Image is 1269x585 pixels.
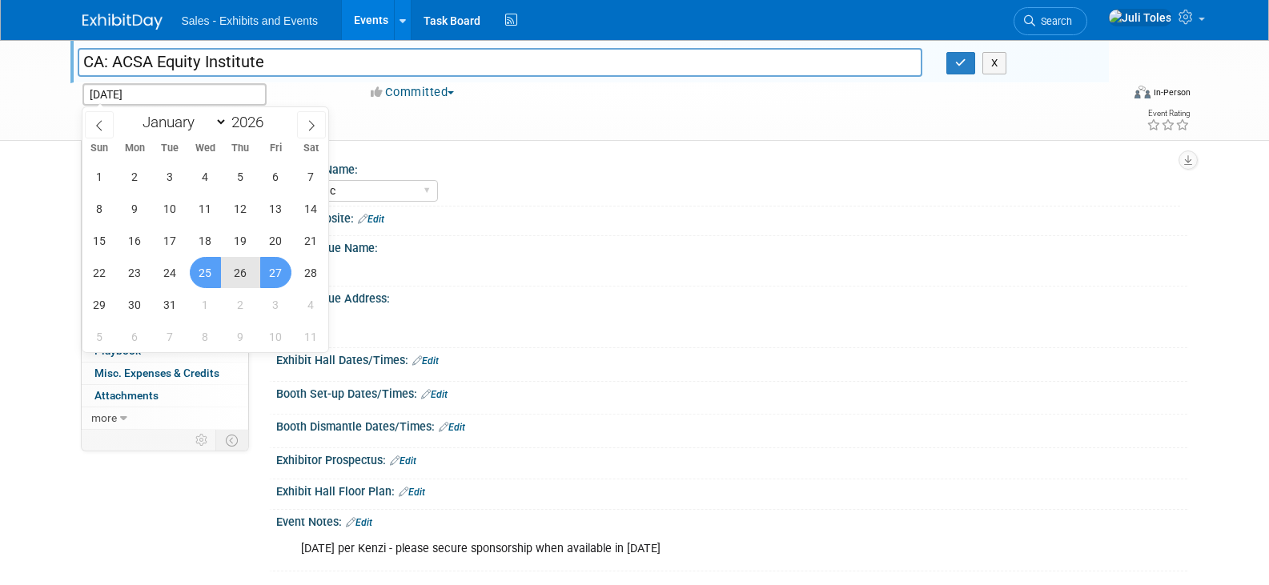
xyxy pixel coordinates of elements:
span: Mon [117,143,152,154]
span: March 11, 2026 [190,193,221,224]
div: TBA [288,255,1175,280]
span: Fri [258,143,293,154]
div: In-Person [1153,86,1191,98]
span: March 30, 2026 [119,289,151,320]
div: Event Format [1026,83,1191,107]
input: Event Start Date - End Date [82,83,267,106]
a: Travel Reservations [82,206,248,228]
a: Staff [82,185,248,206]
a: Booth [82,162,248,184]
span: March 27, 2026 [260,257,291,288]
span: March 2, 2026 [119,161,151,192]
span: Thu [223,143,258,154]
span: March 16, 2026 [119,225,151,256]
span: March 26, 2026 [225,257,256,288]
a: Giveaways [82,251,248,273]
span: April 7, 2026 [155,321,186,352]
span: Sun [82,143,118,154]
button: X [982,52,1007,74]
a: Edit [439,422,465,433]
a: Search [1014,7,1087,35]
a: Edit [421,389,448,400]
td: Personalize Event Tab Strip [188,430,216,451]
span: March 24, 2026 [155,257,186,288]
span: April 10, 2026 [260,321,291,352]
div: Event Website: [276,206,1187,227]
span: March 31, 2026 [155,289,186,320]
span: April 8, 2026 [190,321,221,352]
span: March 9, 2026 [119,193,151,224]
span: April 1, 2026 [190,289,221,320]
a: Playbook [82,340,248,362]
span: March 23, 2026 [119,257,151,288]
a: Misc. Expenses & Credits [82,363,248,384]
div: Territory Name: [277,158,1180,178]
span: April 2, 2026 [225,289,256,320]
span: March 14, 2026 [295,193,327,224]
input: Year [227,113,275,131]
div: Event Venue Name: [276,236,1187,256]
span: March 29, 2026 [84,289,115,320]
div: Exhibitor Prospectus: [276,448,1187,469]
span: April 11, 2026 [295,321,327,352]
span: March 22, 2026 [84,257,115,288]
span: March 12, 2026 [225,193,256,224]
span: April 4, 2026 [295,289,327,320]
span: Search [1035,15,1072,27]
a: Tasks0% [82,319,248,340]
span: March 25, 2026 [190,257,221,288]
span: March 5, 2026 [225,161,256,192]
td: Toggle Event Tabs [215,430,248,451]
a: Attachments [82,385,248,407]
a: more [82,407,248,429]
div: Exhibit Hall Dates/Times: [276,348,1187,369]
div: [DATE] per Kenzi - please secure sponsorship when available in [DATE] [290,533,1011,565]
span: April 5, 2026 [84,321,115,352]
a: Asset Reservations [82,229,248,250]
span: March 18, 2026 [190,225,221,256]
a: Sponsorships [82,296,248,318]
span: March 20, 2026 [260,225,291,256]
a: Edit [412,355,439,367]
span: March 3, 2026 [155,161,186,192]
img: Format-Inperson.png [1134,86,1151,98]
a: Shipments [82,274,248,295]
span: March 1, 2026 [84,161,115,192]
a: Event Information [82,140,248,162]
button: Committed [365,84,460,101]
img: Juli Toles [1108,9,1172,26]
span: March 8, 2026 [84,193,115,224]
a: Edit [346,517,372,528]
span: Sat [293,143,328,154]
div: Event Venue Address: [276,286,1187,307]
span: Tue [152,143,187,154]
img: ExhibitDay [82,14,163,30]
span: March 10, 2026 [155,193,186,224]
span: March 28, 2026 [295,257,327,288]
div: Event Rating [1147,110,1190,118]
a: Edit [358,214,384,225]
select: Month [135,112,227,132]
span: March 4, 2026 [190,161,221,192]
span: March 6, 2026 [260,161,291,192]
div: Event Notes: [276,510,1187,531]
span: Wed [187,143,223,154]
span: April 3, 2026 [260,289,291,320]
span: Misc. Expenses & Credits [94,367,219,379]
div: Booth Dismantle Dates/Times: [276,415,1187,435]
span: March 15, 2026 [84,225,115,256]
span: Sales - Exhibits and Events [182,14,318,27]
span: April 9, 2026 [225,321,256,352]
span: Attachments [94,389,159,402]
span: March 13, 2026 [260,193,291,224]
span: March 21, 2026 [295,225,327,256]
div: Booth Set-up Dates/Times: [276,382,1187,403]
a: Edit [390,455,416,467]
div: Exhibit Hall Floor Plan: [276,479,1187,500]
span: March 17, 2026 [155,225,186,256]
span: April 6, 2026 [119,321,151,352]
span: March 19, 2026 [225,225,256,256]
a: Edit [399,487,425,498]
pre: TBA [294,309,638,323]
span: March 7, 2026 [295,161,327,192]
